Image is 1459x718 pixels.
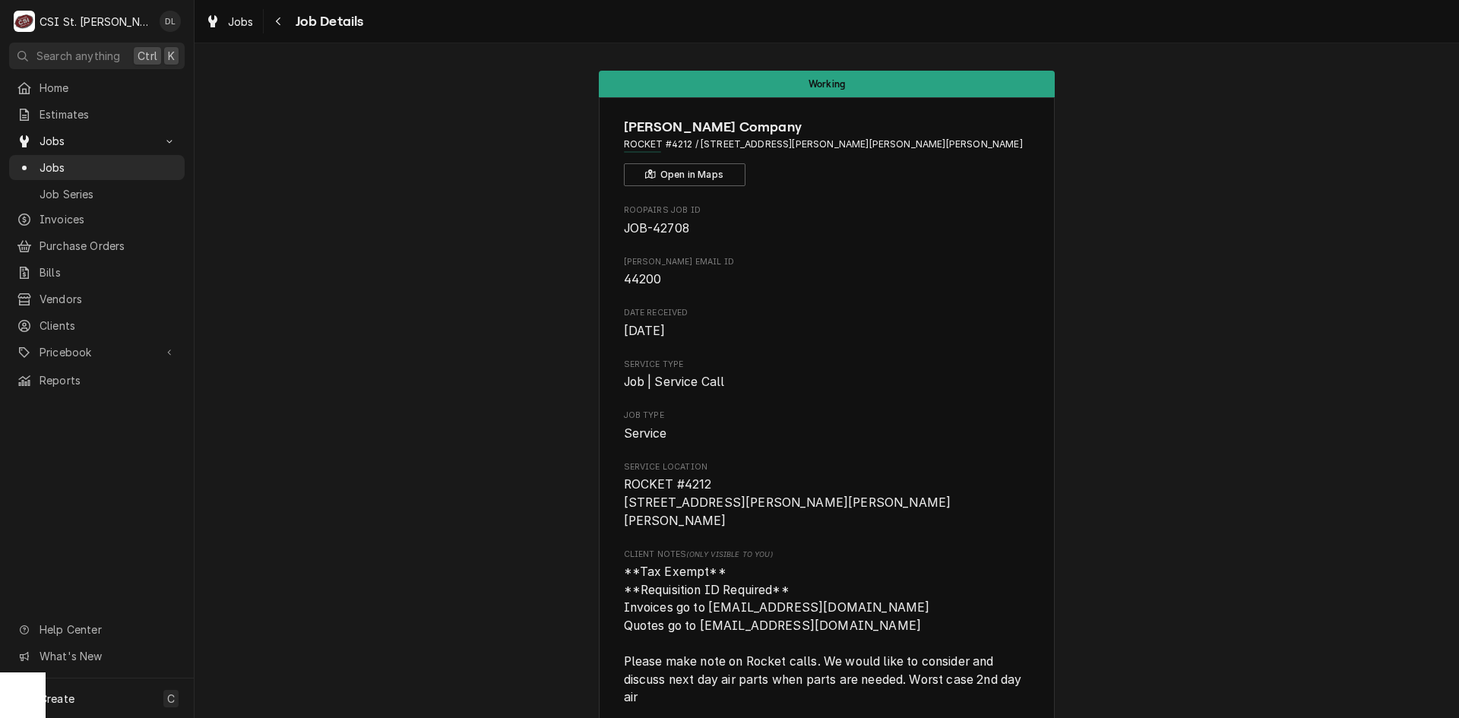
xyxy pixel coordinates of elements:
[624,256,1030,289] div: Vivian email ID
[9,155,185,180] a: Jobs
[9,644,185,669] a: Go to What's New
[624,256,1030,268] span: [PERSON_NAME] email ID
[9,43,185,69] button: Search anythingCtrlK
[267,9,291,33] button: Navigate back
[9,75,185,100] a: Home
[624,461,1030,530] div: Service Location
[14,11,35,32] div: CSI St. Louis's Avatar
[40,291,177,307] span: Vendors
[624,138,1030,151] span: Address
[138,48,157,64] span: Ctrl
[9,340,185,365] a: Go to Pricebook
[9,260,185,285] a: Bills
[809,79,845,89] span: Working
[40,106,177,122] span: Estimates
[40,648,176,664] span: What's New
[9,233,185,258] a: Purchase Orders
[40,80,177,96] span: Home
[624,220,1030,238] span: Roopairs Job ID
[9,286,185,312] a: Vendors
[9,313,185,338] a: Clients
[624,425,1030,443] span: Job Type
[624,307,1030,340] div: Date Received
[14,11,35,32] div: C
[199,9,260,34] a: Jobs
[624,373,1030,391] span: Service Type
[624,563,1030,707] span: [object Object]
[624,163,745,186] button: Open in Maps
[9,207,185,232] a: Invoices
[624,549,1030,707] div: [object Object]
[40,160,177,176] span: Jobs
[228,14,254,30] span: Jobs
[9,617,185,642] a: Go to Help Center
[624,410,1030,422] span: Job Type
[40,344,154,360] span: Pricebook
[40,211,177,227] span: Invoices
[36,48,120,64] span: Search anything
[40,372,177,388] span: Reports
[624,204,1030,237] div: Roopairs Job ID
[624,117,1030,138] span: Name
[624,221,689,236] span: JOB-42708
[624,322,1030,340] span: Date Received
[624,359,1030,391] div: Service Type
[40,133,154,149] span: Jobs
[624,324,666,338] span: [DATE]
[168,48,175,64] span: K
[9,182,185,207] a: Job Series
[9,368,185,393] a: Reports
[40,186,177,202] span: Job Series
[624,461,1030,473] span: Service Location
[40,622,176,637] span: Help Center
[9,128,185,153] a: Go to Jobs
[160,11,181,32] div: David Lindsey's Avatar
[686,550,772,558] span: (Only Visible to You)
[40,238,177,254] span: Purchase Orders
[624,375,725,389] span: Job | Service Call
[624,477,951,527] span: ROCKET #4212 [STREET_ADDRESS][PERSON_NAME][PERSON_NAME][PERSON_NAME]
[160,11,181,32] div: DL
[291,11,364,32] span: Job Details
[624,476,1030,530] span: Service Location
[624,549,1030,561] span: Client Notes
[624,117,1030,186] div: Client Information
[624,307,1030,319] span: Date Received
[624,272,662,286] span: 44200
[40,14,151,30] div: CSI St. [PERSON_NAME]
[624,204,1030,217] span: Roopairs Job ID
[9,102,185,127] a: Estimates
[624,270,1030,289] span: Vivian email ID
[624,565,1025,704] span: **Tax Exempt** **Requisition ID Required** Invoices go to [EMAIL_ADDRESS][DOMAIN_NAME] Quotes go ...
[40,264,177,280] span: Bills
[40,318,177,334] span: Clients
[599,71,1055,97] div: Status
[624,359,1030,371] span: Service Type
[624,410,1030,442] div: Job Type
[40,692,74,705] span: Create
[167,691,175,707] span: C
[624,426,667,441] span: Service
